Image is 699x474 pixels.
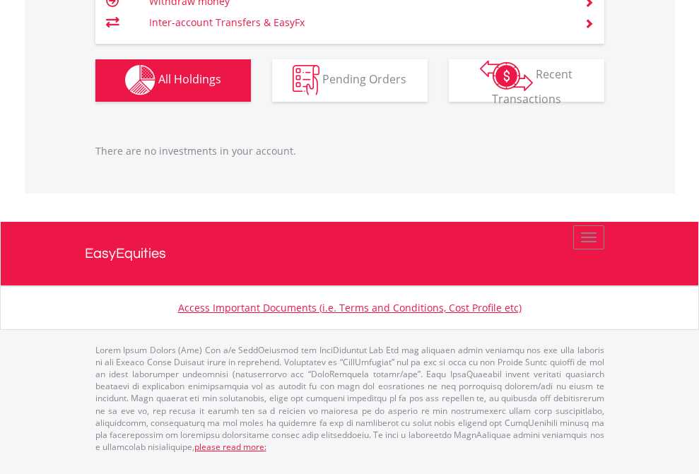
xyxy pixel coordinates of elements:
p: Lorem Ipsum Dolors (Ame) Con a/e SeddOeiusmod tem InciDiduntut Lab Etd mag aliquaen admin veniamq... [95,344,604,453]
span: Recent Transactions [492,66,573,107]
img: holdings-wht.png [125,65,155,95]
td: Inter-account Transfers & EasyFx [149,12,567,33]
p: There are no investments in your account. [95,144,604,158]
img: pending_instructions-wht.png [293,65,319,95]
a: please read more: [194,441,266,453]
span: All Holdings [158,71,221,87]
span: Pending Orders [322,71,406,87]
button: All Holdings [95,59,251,102]
button: Recent Transactions [449,59,604,102]
a: Access Important Documents (i.e. Terms and Conditions, Cost Profile etc) [178,301,522,314]
button: Pending Orders [272,59,428,102]
a: EasyEquities [85,222,615,285]
img: transactions-zar-wht.png [480,60,533,91]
